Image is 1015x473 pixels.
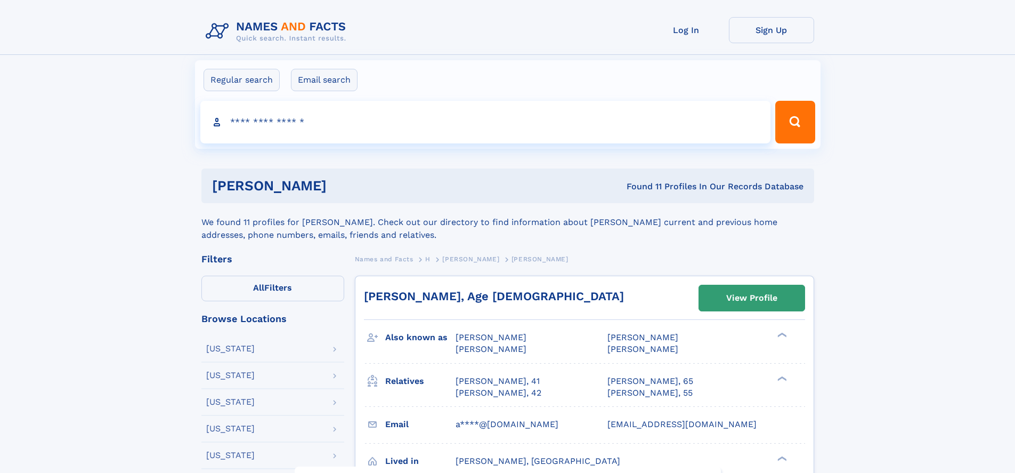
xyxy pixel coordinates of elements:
[291,69,358,91] label: Email search
[201,276,344,301] label: Filters
[201,254,344,264] div: Filters
[775,455,787,462] div: ❯
[253,283,264,293] span: All
[206,371,255,380] div: [US_STATE]
[456,387,541,399] a: [PERSON_NAME], 42
[385,372,456,390] h3: Relatives
[385,452,456,470] h3: Lived in
[425,255,431,263] span: H
[204,69,280,91] label: Regular search
[775,332,787,339] div: ❯
[607,375,693,387] a: [PERSON_NAME], 65
[726,286,777,310] div: View Profile
[607,419,757,429] span: [EMAIL_ADDRESS][DOMAIN_NAME]
[476,181,803,193] div: Found 11 Profiles In Our Records Database
[456,456,620,466] span: [PERSON_NAME], [GEOGRAPHIC_DATA]
[206,424,255,433] div: [US_STATE]
[385,415,456,434] h3: Email
[607,387,693,399] a: [PERSON_NAME], 55
[212,179,477,193] h1: [PERSON_NAME]
[206,344,255,353] div: [US_STATE]
[206,451,255,460] div: [US_STATE]
[644,17,729,43] a: Log In
[425,252,431,266] a: H
[775,101,815,143] button: Search Button
[442,255,499,263] span: [PERSON_NAME]
[364,290,624,303] a: [PERSON_NAME], Age [DEMOGRAPHIC_DATA]
[607,344,678,354] span: [PERSON_NAME]
[607,332,678,342] span: [PERSON_NAME]
[511,255,569,263] span: [PERSON_NAME]
[456,344,526,354] span: [PERSON_NAME]
[385,328,456,347] h3: Also known as
[201,203,814,242] div: We found 11 profiles for [PERSON_NAME]. Check out our directory to find information about [PERSON...
[355,252,413,266] a: Names and Facts
[442,252,499,266] a: [PERSON_NAME]
[201,17,355,46] img: Logo Names and Facts
[699,285,805,311] a: View Profile
[775,375,787,382] div: ❯
[456,375,540,387] a: [PERSON_NAME], 41
[456,332,526,342] span: [PERSON_NAME]
[201,314,344,324] div: Browse Locations
[206,398,255,406] div: [US_STATE]
[200,101,771,143] input: search input
[729,17,814,43] a: Sign Up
